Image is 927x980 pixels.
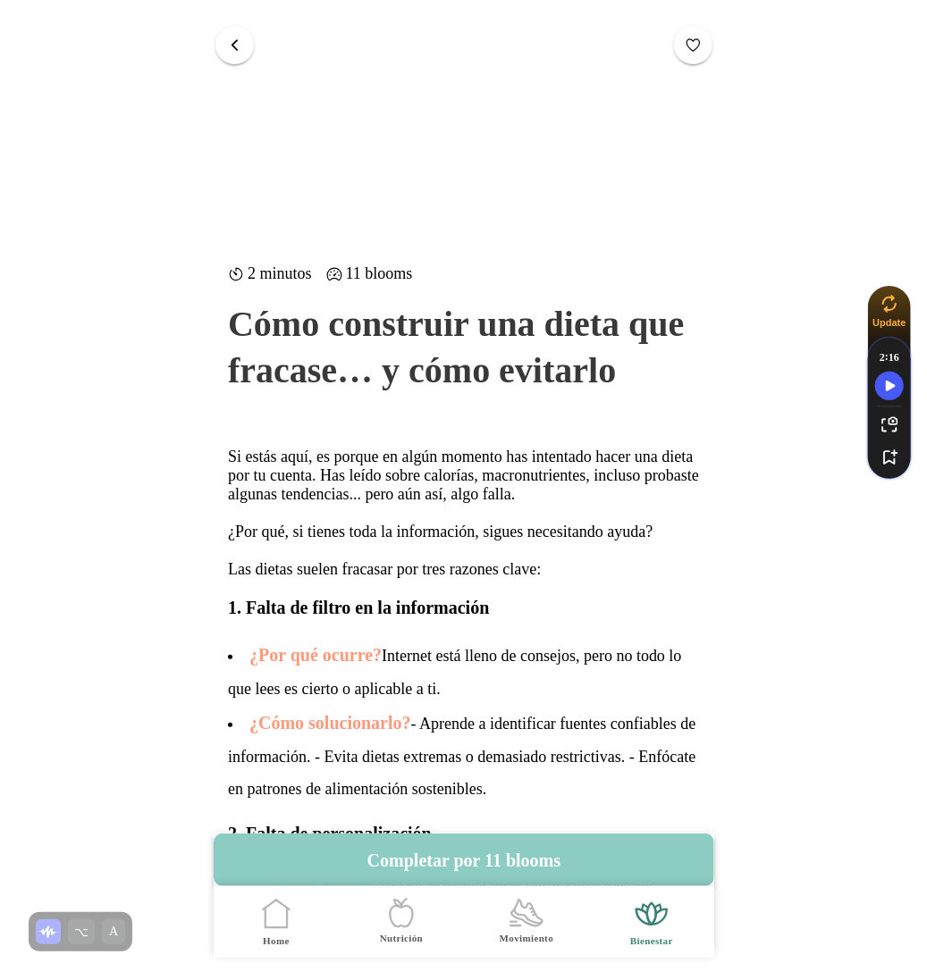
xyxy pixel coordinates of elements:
b: 1. Falta de filtro en la información [228,598,489,617]
ion-label: Home [263,934,290,948]
div: Si estás aquí, es porque en algún momento has intentado hacer una dieta por tu cuenta. Has leído ... [228,448,700,504]
ion-label: Bienestar [630,934,673,948]
li: - Aprende a identificar fuentes confiables de información. - Evita dietas extremas o demasiado re... [228,705,700,805]
button: Completar por 11 blooms [214,833,714,886]
b: ¿Cómo solucionarlo? [249,713,411,733]
div: ¿Por qué, si tienes toda la información, sigues necesitando ayuda? [228,523,700,541]
ion-label: Nutrición [379,932,422,945]
b: 2. Falta de personalización [228,824,432,843]
b: ¿Por qué ocurre? [249,645,382,665]
ion-label: Movimiento [499,932,552,945]
ion-label: 2 minutos [228,264,312,283]
ion-label: 11 blooms [325,264,412,283]
h1: Cómo construir una dieta que fracase… y cómo evitarlo [228,301,700,394]
div: Las dietas suelen fracasar por tres razones clave: [228,560,700,579]
li: Internet está lleno de consejos, pero no todo lo que lees es cierto o aplicable a ti. [228,637,700,705]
